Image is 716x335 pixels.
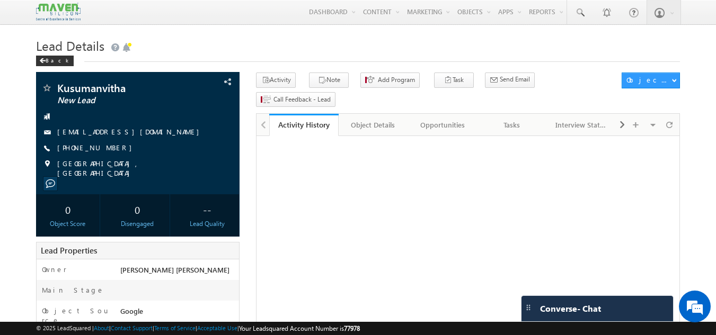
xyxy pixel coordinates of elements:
div: 0 [39,200,98,219]
div: Lead Quality [178,219,236,229]
div: Object Score [39,219,98,229]
a: Terms of Service [154,324,196,331]
div: Interview Status [555,119,607,131]
span: Lead Properties [41,245,97,256]
img: Custom Logo [36,3,81,21]
img: carter-drag [524,303,533,312]
div: 0 [108,200,167,219]
a: [EMAIL_ADDRESS][DOMAIN_NAME] [57,127,205,136]
span: © 2025 LeadSquared | | | | | [36,323,360,333]
div: Disengaged [108,219,167,229]
a: Back [36,55,79,64]
div: Back [36,56,74,66]
a: Acceptable Use [197,324,237,331]
div: Google [118,306,240,321]
span: Converse - Chat [540,304,601,313]
button: Activity [256,73,296,88]
span: Lead Details [36,37,104,54]
span: Your Leadsquared Account Number is [239,324,360,332]
button: Call Feedback - Lead [256,92,335,107]
a: Contact Support [111,324,153,331]
label: Main Stage [42,285,104,295]
span: Call Feedback - Lead [273,95,331,104]
label: Object Source [42,306,110,325]
div: -- [178,200,236,219]
div: Activity History [277,120,331,130]
button: Send Email [485,73,535,88]
a: Object Details [339,114,408,136]
span: New Lead [57,95,183,106]
div: Opportunities [417,119,468,131]
span: Add Program [378,75,415,85]
button: Object Actions [622,73,680,88]
button: Note [309,73,349,88]
a: Activity History [269,114,339,136]
span: Kusumanvitha [57,83,183,93]
span: Send Email [500,75,530,84]
span: [PERSON_NAME] [PERSON_NAME] [120,265,229,274]
a: Interview Status [547,114,616,136]
span: 77978 [344,324,360,332]
label: Owner [42,265,67,274]
div: Object Details [347,119,399,131]
a: Tasks [478,114,547,136]
button: Add Program [360,73,420,88]
button: Task [434,73,474,88]
a: About [94,324,109,331]
a: Opportunities [408,114,478,136]
div: Object Actions [626,75,671,85]
div: Tasks [486,119,537,131]
span: [PHONE_NUMBER] [57,143,137,153]
span: [GEOGRAPHIC_DATA], [GEOGRAPHIC_DATA] [57,159,222,178]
